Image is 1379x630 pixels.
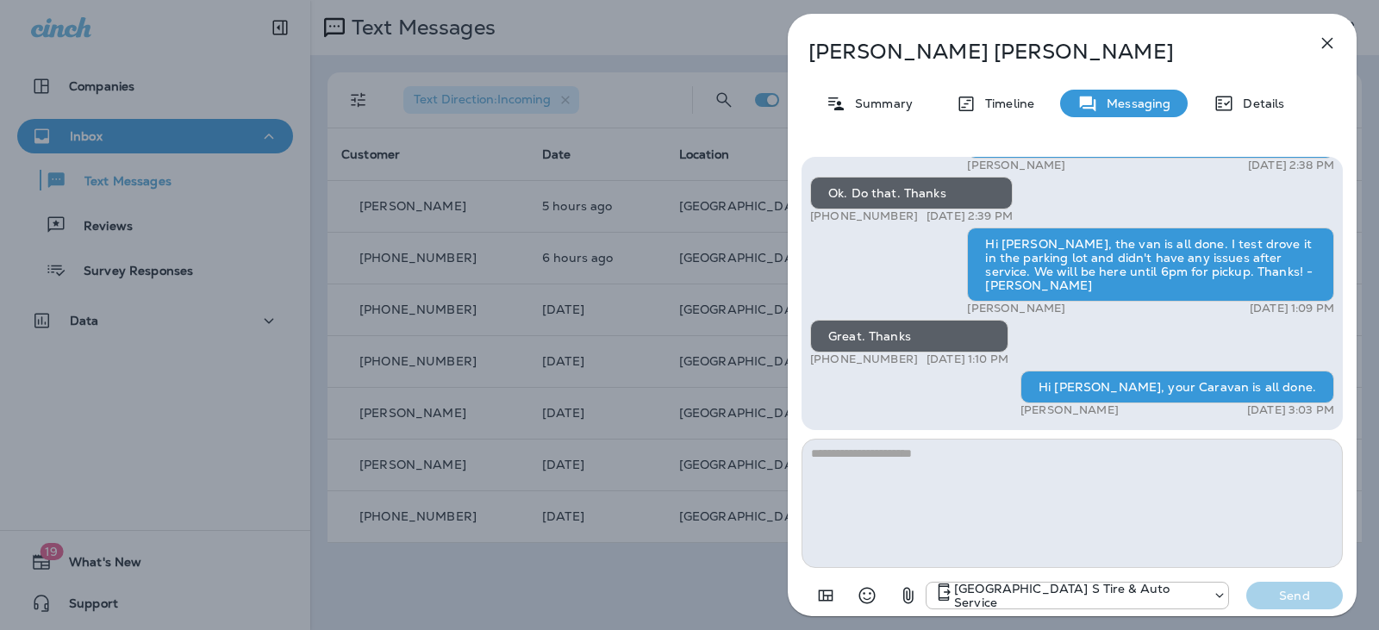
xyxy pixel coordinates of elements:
[967,228,1334,302] div: Hi [PERSON_NAME], the van is all done. I test drove it in the parking lot and didn't have any iss...
[1248,159,1334,172] p: [DATE] 2:38 PM
[977,97,1034,110] p: Timeline
[1020,371,1334,403] div: Hi [PERSON_NAME], your Caravan is all done.
[808,578,843,613] button: Add in a premade template
[1234,97,1284,110] p: Details
[1247,403,1334,417] p: [DATE] 3:03 PM
[808,40,1279,64] p: [PERSON_NAME] [PERSON_NAME]
[846,97,913,110] p: Summary
[810,209,918,223] p: [PHONE_NUMBER]
[810,320,1008,352] div: Great. Thanks
[954,582,1204,609] p: [GEOGRAPHIC_DATA] S Tire & Auto Service
[1250,302,1334,315] p: [DATE] 1:09 PM
[927,582,1228,609] div: +1 (410) 437-4404
[927,352,1008,366] p: [DATE] 1:10 PM
[810,352,918,366] p: [PHONE_NUMBER]
[967,302,1065,315] p: [PERSON_NAME]
[927,209,1013,223] p: [DATE] 2:39 PM
[1098,97,1170,110] p: Messaging
[1020,403,1119,417] p: [PERSON_NAME]
[810,177,1013,209] div: Ok. Do that. Thanks
[967,159,1065,172] p: [PERSON_NAME]
[850,578,884,613] button: Select an emoji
